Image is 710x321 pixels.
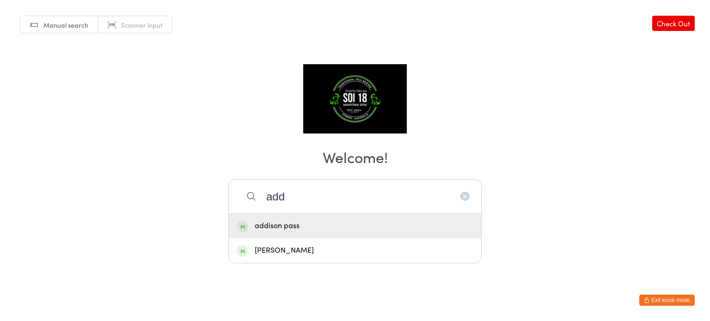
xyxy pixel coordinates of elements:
[237,244,473,257] div: [PERSON_NAME]
[652,16,695,31] a: Check Out
[303,64,407,133] img: Soi 18 Muaythai Gym
[228,179,482,213] input: Search
[121,20,163,30] span: Scanner input
[639,295,695,306] button: Exit kiosk mode
[237,220,473,232] div: addison pass
[43,20,88,30] span: Manual search
[9,146,701,167] h2: Welcome!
